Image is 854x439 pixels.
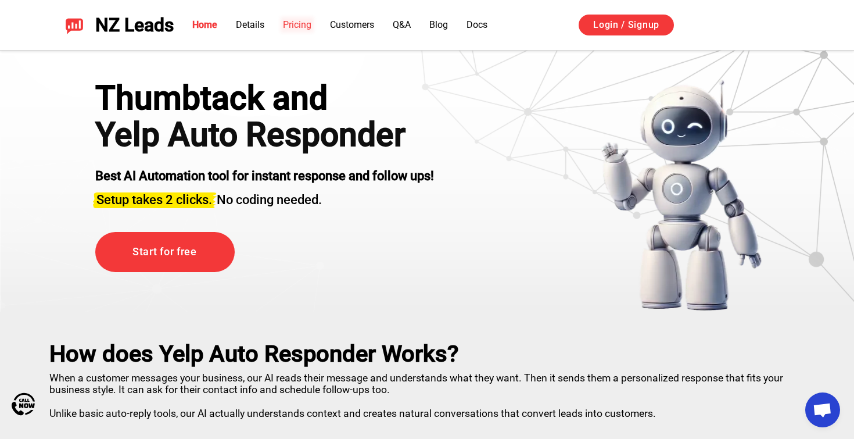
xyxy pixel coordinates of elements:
a: Customers [330,19,374,30]
div: Open chat [805,392,840,427]
h3: No coding needed. [95,185,434,209]
img: yelp bot [600,79,762,312]
span: Setup takes 2 clicks. [96,192,212,207]
img: NZ Leads logo [65,16,84,34]
p: When a customer messages your business, our AI reads their message and understands what they want... [49,367,805,419]
a: Pricing [283,19,311,30]
a: Start for free [95,232,235,272]
a: Docs [467,19,487,30]
h1: Yelp Auto Responder [95,116,434,154]
div: Thumbtack and [95,79,434,117]
h2: How does Yelp Auto Responder Works? [49,341,805,367]
img: Call Now [12,392,35,416]
a: Home [192,19,217,30]
a: Login / Signup [579,15,674,35]
a: Blog [429,19,448,30]
strong: Best AI Automation tool for instant response and follow ups! [95,169,434,183]
a: Details [236,19,264,30]
a: Q&A [393,19,411,30]
span: NZ Leads [95,15,174,36]
iframe: Sign in with Google Button [686,13,804,38]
